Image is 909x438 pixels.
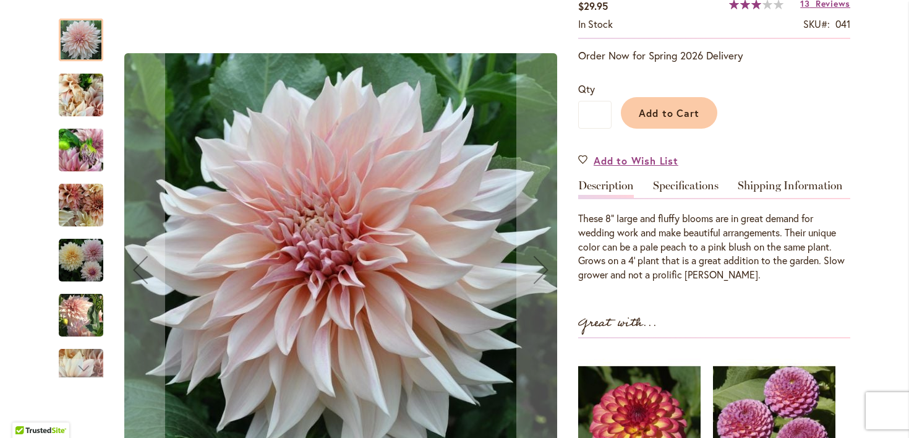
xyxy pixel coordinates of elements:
div: Café Au Lait [59,116,116,171]
div: Next [59,359,103,377]
p: Order Now for Spring 2026 Delivery [578,48,850,63]
div: Café Au Lait [59,6,116,61]
img: Café Au Lait [59,292,103,338]
div: 041 [835,17,850,32]
div: Availability [578,17,613,32]
img: Café Au Lait [59,121,103,180]
div: Café Au Lait [59,281,116,337]
img: Café Au Lait [59,183,103,228]
img: Café Au Lait [59,66,103,125]
a: Specifications [653,180,719,198]
div: Café Au Lait [59,61,116,116]
iframe: Launch Accessibility Center [9,394,44,429]
div: Café Au Lait [59,171,116,226]
span: Add to Cart [639,106,700,119]
a: Shipping Information [738,180,843,198]
div: Detailed Product Info [578,180,850,282]
div: Café Au Lait [59,337,116,392]
a: Add to Wish List [578,153,678,168]
div: These 8" large and fluffy blooms are in great demand for wedding work and make beautiful arrangem... [578,212,850,282]
button: Add to Cart [621,97,717,129]
strong: Great with... [578,313,657,333]
span: Qty [578,82,595,95]
strong: SKU [803,17,830,30]
img: Café Au Lait [59,238,103,283]
a: Description [578,180,634,198]
span: Add to Wish List [594,153,678,168]
div: Café Au Lait [59,226,116,281]
span: In stock [578,17,613,30]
